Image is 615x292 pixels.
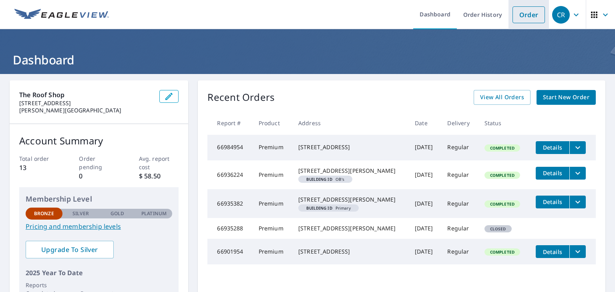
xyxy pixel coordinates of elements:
[252,160,292,189] td: Premium
[569,167,586,180] button: filesDropdownBtn-66936224
[252,189,292,218] td: Premium
[569,245,586,258] button: filesDropdownBtn-66901954
[298,248,402,256] div: [STREET_ADDRESS]
[485,172,519,178] span: Completed
[19,90,153,100] p: The Roof Shop
[207,189,252,218] td: 66935382
[537,90,596,105] a: Start New Order
[408,111,441,135] th: Date
[536,196,569,208] button: detailsBtn-66935382
[441,239,478,264] td: Regular
[408,160,441,189] td: [DATE]
[485,226,511,232] span: Closed
[252,135,292,160] td: Premium
[139,154,179,171] p: Avg. report cost
[19,107,153,114] p: [PERSON_NAME][GEOGRAPHIC_DATA]
[541,248,565,256] span: Details
[541,169,565,177] span: Details
[541,144,565,151] span: Details
[252,111,292,135] th: Product
[441,160,478,189] td: Regular
[480,92,524,102] span: View All Orders
[408,239,441,264] td: [DATE]
[72,210,89,217] p: Silver
[19,154,59,163] p: Total order
[298,167,402,175] div: [STREET_ADDRESS][PERSON_NAME]
[34,210,54,217] p: Bronze
[19,163,59,172] p: 13
[252,218,292,239] td: Premium
[485,201,519,207] span: Completed
[569,196,586,208] button: filesDropdownBtn-66935382
[207,218,252,239] td: 66935288
[19,100,153,107] p: [STREET_ADDRESS]
[79,154,119,171] p: Order pending
[298,224,402,232] div: [STREET_ADDRESS][PERSON_NAME]
[26,194,172,204] p: Membership Level
[306,206,332,210] em: Building ID
[543,92,589,102] span: Start New Order
[408,135,441,160] td: [DATE]
[79,171,119,181] p: 0
[141,210,167,217] p: Platinum
[441,218,478,239] td: Regular
[301,177,349,181] span: OB's
[569,141,586,154] button: filesDropdownBtn-66984954
[19,134,179,148] p: Account Summary
[298,143,402,151] div: [STREET_ADDRESS]
[26,241,114,258] a: Upgrade To Silver
[298,196,402,204] div: [STREET_ADDRESS][PERSON_NAME]
[441,135,478,160] td: Regular
[552,6,570,24] div: CR
[536,141,569,154] button: detailsBtn-66984954
[26,222,172,231] a: Pricing and membership levels
[207,239,252,264] td: 66901954
[485,249,519,255] span: Completed
[408,218,441,239] td: [DATE]
[10,52,605,68] h1: Dashboard
[441,189,478,218] td: Regular
[474,90,531,105] a: View All Orders
[485,145,519,151] span: Completed
[478,111,529,135] th: Status
[207,135,252,160] td: 66984954
[512,6,545,23] a: Order
[207,160,252,189] td: 66936224
[292,111,408,135] th: Address
[252,239,292,264] td: Premium
[536,167,569,180] button: detailsBtn-66936224
[32,245,107,254] span: Upgrade To Silver
[139,171,179,181] p: $ 58.50
[26,268,172,278] p: 2025 Year To Date
[306,177,332,181] em: Building ID
[207,90,275,105] p: Recent Orders
[541,198,565,206] span: Details
[536,245,569,258] button: detailsBtn-66901954
[111,210,124,217] p: Gold
[207,111,252,135] th: Report #
[14,9,109,21] img: EV Logo
[408,189,441,218] td: [DATE]
[441,111,478,135] th: Delivery
[301,206,356,210] span: Primary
